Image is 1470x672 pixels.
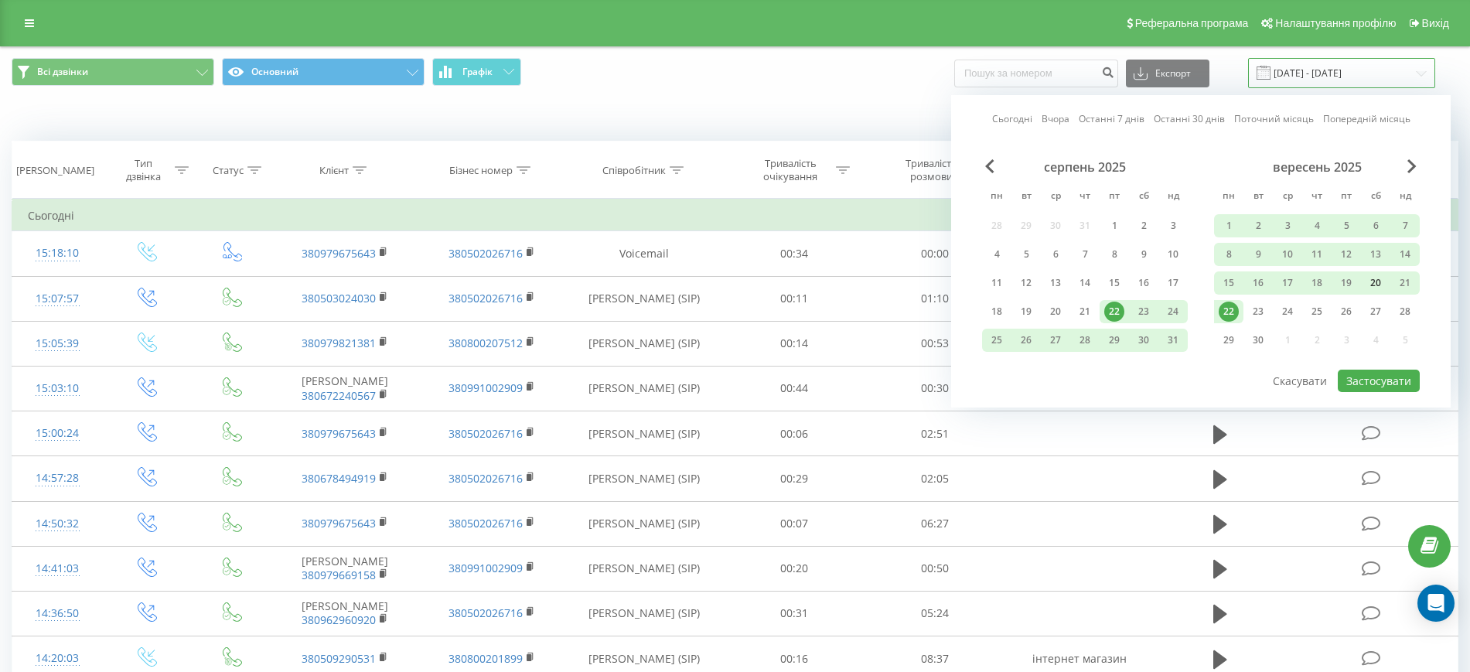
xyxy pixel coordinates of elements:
[302,291,376,305] a: 380503024030
[1214,300,1243,323] div: пн 22 вер 2025 р.
[1332,243,1361,266] div: пт 12 вер 2025 р.
[1134,302,1154,322] div: 23
[1163,216,1183,236] div: 3
[1305,186,1328,209] abbr: четвер
[1248,273,1268,293] div: 16
[1390,300,1420,323] div: нд 28 вер 2025 р.
[1073,186,1097,209] abbr: четвер
[1332,214,1361,237] div: пт 5 вер 2025 р.
[987,244,1007,264] div: 4
[1129,214,1158,237] div: сб 2 серп 2025 р.
[565,546,723,591] td: [PERSON_NAME] (SIP)
[1307,273,1327,293] div: 18
[1247,186,1270,209] abbr: вівторок
[1011,300,1041,323] div: вт 19 серп 2025 р.
[865,366,1006,411] td: 00:30
[1336,244,1356,264] div: 12
[1248,244,1268,264] div: 9
[28,284,87,314] div: 15:07:57
[1161,186,1185,209] abbr: неділя
[865,276,1006,321] td: 01:10
[982,271,1011,295] div: пн 11 серп 2025 р.
[987,302,1007,322] div: 18
[1234,111,1314,126] a: Поточний місяць
[1338,370,1420,392] button: Застосувати
[1134,244,1154,264] div: 9
[890,157,973,183] div: Тривалість розмови
[302,336,376,350] a: 380979821381
[1158,271,1188,295] div: нд 17 серп 2025 р.
[602,164,666,177] div: Співробітник
[565,501,723,546] td: [PERSON_NAME] (SIP)
[1158,243,1188,266] div: нд 10 серп 2025 р.
[565,366,723,411] td: [PERSON_NAME] (SIP)
[982,329,1011,352] div: пн 25 серп 2025 р.
[1323,111,1410,126] a: Попередній місяць
[1219,330,1239,350] div: 29
[1366,273,1386,293] div: 20
[449,380,523,395] a: 380991002909
[1361,271,1390,295] div: сб 20 вер 2025 р.
[1214,329,1243,352] div: пн 29 вер 2025 р.
[1277,216,1298,236] div: 3
[1132,186,1155,209] abbr: субота
[1016,302,1036,322] div: 19
[1134,330,1154,350] div: 30
[1336,302,1356,322] div: 26
[1016,330,1036,350] div: 26
[1332,271,1361,295] div: пт 19 вер 2025 р.
[1104,244,1124,264] div: 8
[432,58,521,86] button: Графік
[1075,273,1095,293] div: 14
[1422,17,1449,29] span: Вихід
[1302,300,1332,323] div: чт 25 вер 2025 р.
[724,321,865,366] td: 00:14
[1158,300,1188,323] div: нд 24 серп 2025 р.
[1045,273,1066,293] div: 13
[987,330,1007,350] div: 25
[1129,271,1158,295] div: сб 16 серп 2025 р.
[565,456,723,501] td: [PERSON_NAME] (SIP)
[28,238,87,268] div: 15:18:10
[1248,330,1268,350] div: 30
[1214,214,1243,237] div: пн 1 вер 2025 р.
[1219,273,1239,293] div: 15
[1366,244,1386,264] div: 13
[1100,300,1129,323] div: пт 22 серп 2025 р.
[1070,243,1100,266] div: чт 7 серп 2025 р.
[449,471,523,486] a: 380502026716
[1332,300,1361,323] div: пт 26 вер 2025 р.
[724,456,865,501] td: 00:29
[565,411,723,456] td: [PERSON_NAME] (SIP)
[1273,243,1302,266] div: ср 10 вер 2025 р.
[1134,216,1154,236] div: 2
[724,276,865,321] td: 00:11
[449,605,523,620] a: 380502026716
[1336,273,1356,293] div: 19
[724,591,865,636] td: 00:31
[1361,214,1390,237] div: сб 6 вер 2025 р.
[302,426,376,441] a: 380979675643
[1129,243,1158,266] div: сб 9 серп 2025 р.
[302,246,376,261] a: 380979675643
[462,67,493,77] span: Графік
[1045,330,1066,350] div: 27
[1395,216,1415,236] div: 7
[724,231,865,276] td: 00:34
[1217,186,1240,209] abbr: понеділок
[1154,111,1225,126] a: Останні 30 днів
[1417,585,1455,622] div: Open Intercom Messenger
[12,200,1458,231] td: Сьогодні
[749,157,832,183] div: Тривалість очікування
[1103,186,1126,209] abbr: п’ятниця
[1075,302,1095,322] div: 21
[1273,271,1302,295] div: ср 17 вер 2025 р.
[1361,300,1390,323] div: сб 27 вер 2025 р.
[1104,273,1124,293] div: 15
[1070,300,1100,323] div: чт 21 серп 2025 р.
[865,501,1006,546] td: 06:27
[449,426,523,441] a: 380502026716
[1366,216,1386,236] div: 6
[28,463,87,493] div: 14:57:28
[449,336,523,350] a: 380800207512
